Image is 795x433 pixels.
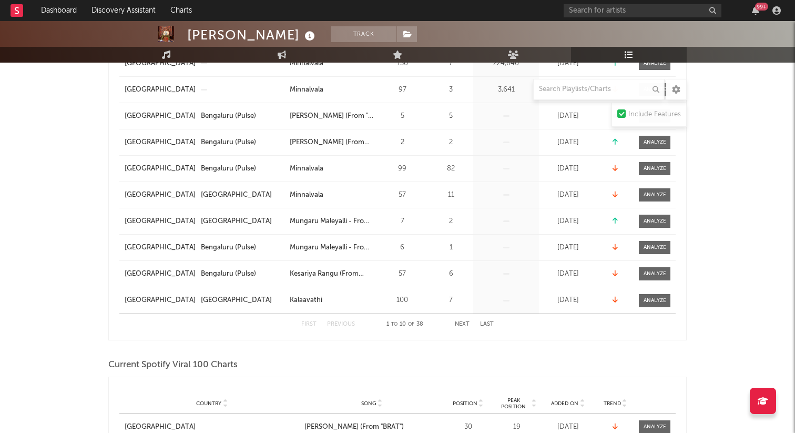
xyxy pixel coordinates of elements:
[542,295,594,306] div: [DATE]
[108,359,238,371] span: Current Spotify Viral 100 Charts
[201,295,272,306] div: [GEOGRAPHIC_DATA]
[125,243,196,253] a: [GEOGRAPHIC_DATA]
[444,422,492,432] div: 30
[304,422,439,432] a: [PERSON_NAME] (From "BRAT")
[196,400,221,407] span: Country
[431,137,471,148] div: 2
[391,322,397,327] span: to
[431,111,471,122] div: 5
[533,79,665,100] input: Search Playlists/Charts
[379,137,426,148] div: 2
[542,216,594,227] div: [DATE]
[290,85,373,95] a: Minnalvala
[201,243,256,253] div: Bengaluru (Pulse)
[431,269,471,279] div: 6
[480,321,494,327] button: Last
[497,422,536,432] div: 19
[201,111,284,122] a: Bengaluru (Pulse)
[542,269,594,279] div: [DATE]
[542,111,594,122] div: [DATE]
[125,190,196,200] a: [GEOGRAPHIC_DATA]
[379,111,426,122] div: 5
[331,26,396,42] button: Track
[497,397,530,410] span: Peak Position
[290,295,373,306] a: Kalaavathi
[379,269,426,279] div: 57
[290,295,322,306] div: Kalaavathi
[290,164,373,174] a: Minnalvala
[431,216,471,227] div: 2
[376,318,434,331] div: 1 10 38
[304,422,404,432] div: [PERSON_NAME] (From "BRAT")
[125,137,196,148] a: [GEOGRAPHIC_DATA]
[201,295,284,306] a: [GEOGRAPHIC_DATA]
[453,400,477,407] span: Position
[201,216,284,227] a: [GEOGRAPHIC_DATA]
[290,85,323,95] div: Minnalvala
[551,400,578,407] span: Added On
[290,58,373,69] a: Minnalvala
[290,111,373,122] a: [PERSON_NAME] (From "[GEOGRAPHIC_DATA]")
[476,58,536,69] div: 224,840
[542,243,594,253] div: [DATE]
[755,3,768,11] div: 99 +
[564,4,721,17] input: Search for artists
[125,422,196,432] div: [GEOGRAPHIC_DATA]
[542,58,594,69] div: [DATE]
[290,190,373,200] a: Minnalvala
[125,111,196,122] a: [GEOGRAPHIC_DATA]
[201,137,256,148] div: Bengaluru (Pulse)
[361,400,376,407] span: Song
[125,295,196,306] a: [GEOGRAPHIC_DATA]
[201,190,284,200] a: [GEOGRAPHIC_DATA]
[379,164,426,174] div: 99
[201,243,284,253] a: Bengaluru (Pulse)
[125,269,196,279] a: [GEOGRAPHIC_DATA]
[301,321,317,327] button: First
[125,58,196,69] a: [GEOGRAPHIC_DATA]
[379,216,426,227] div: 7
[201,164,284,174] a: Bengaluru (Pulse)
[201,164,256,174] div: Bengaluru (Pulse)
[125,164,196,174] a: [GEOGRAPHIC_DATA]
[125,85,196,95] a: [GEOGRAPHIC_DATA]
[201,269,284,279] a: Bengaluru (Pulse)
[201,137,284,148] a: Bengaluru (Pulse)
[379,295,426,306] div: 100
[187,26,318,44] div: [PERSON_NAME]
[290,269,373,279] a: Kesariya Rangu (From "Brahmastra (Kannada)")
[379,243,426,253] div: 6
[290,137,373,148] a: [PERSON_NAME] (From "BRAT")
[542,164,594,174] div: [DATE]
[542,137,594,148] div: [DATE]
[201,216,272,227] div: [GEOGRAPHIC_DATA]
[431,164,471,174] div: 82
[431,58,471,69] div: 7
[125,216,196,227] div: [GEOGRAPHIC_DATA]
[327,321,355,327] button: Previous
[542,422,594,432] div: [DATE]
[379,58,426,69] div: 130
[431,190,471,200] div: 11
[431,295,471,306] div: 7
[752,6,759,15] button: 99+
[201,190,272,200] div: [GEOGRAPHIC_DATA]
[125,422,299,432] a: [GEOGRAPHIC_DATA]
[290,164,323,174] div: Minnalvala
[379,85,426,95] div: 97
[379,190,426,200] div: 57
[408,322,414,327] span: of
[431,243,471,253] div: 1
[290,243,373,253] div: Mungaru Maleyalli - From "Andondittu Kaala"
[476,85,536,95] div: 3,641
